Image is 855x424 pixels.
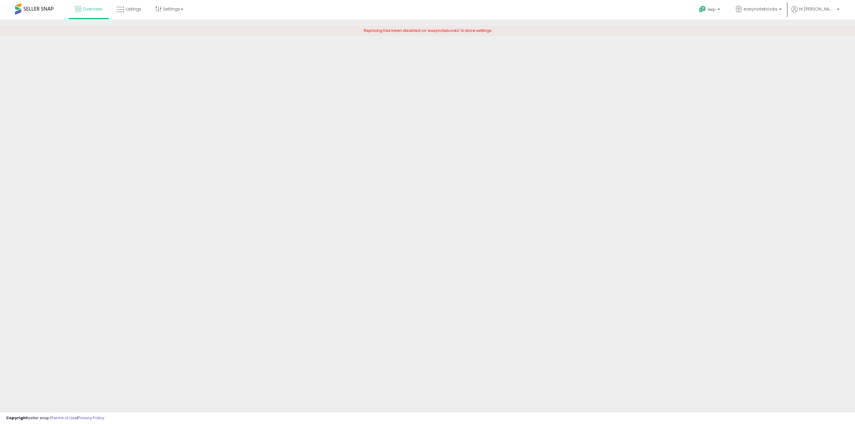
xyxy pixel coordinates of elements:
[791,6,839,20] a: Hi [PERSON_NAME]
[799,6,835,12] span: Hi [PERSON_NAME]
[364,28,492,33] span: Repricing has been disabled on 'easynotebooks' in store settings
[694,1,726,20] a: Help
[708,7,716,12] span: Help
[699,5,706,13] i: Get Help
[743,6,777,12] span: easynotebooks
[126,6,141,12] span: Listings
[83,6,102,12] span: Overview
